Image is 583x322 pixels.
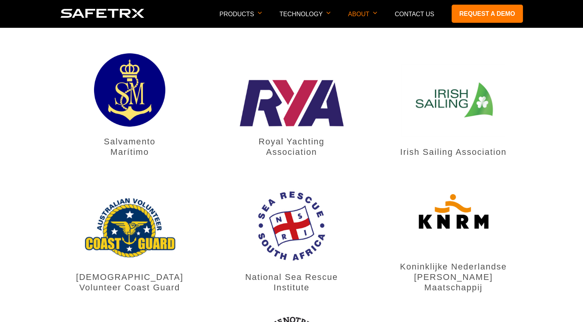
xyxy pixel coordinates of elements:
a: Request a demo [452,5,523,23]
p: Irish Sailing Association [399,147,507,157]
img: National Sea Rescue Institute logo [255,189,328,262]
img: Irish Sailing Association logo [402,64,505,137]
p: Products [219,11,262,27]
p: Technology [279,11,331,27]
input: Request a Demo [2,81,7,86]
span: Request a Demo [9,82,47,88]
p: Koninklijke Nederlandse [PERSON_NAME] Maatschappij [399,261,507,293]
a: Contact Us [395,11,434,17]
p: I agree to allow 8 West Consulting to store and process my personal data. [10,163,173,169]
img: Arrow down icon [258,12,262,14]
input: I agree to allow 8 West Consulting to store and process my personal data.* [2,164,7,169]
img: Australian Volunteer Coast Guard logo [78,192,182,262]
p: [DEMOGRAPHIC_DATA] Volunteer Coast Guard [76,272,184,293]
p: About [348,11,377,27]
p: Salvamento Marítimo [76,136,184,157]
p: National Sea Rescue Institute [237,272,346,293]
img: Logo SafeTrx [60,9,144,18]
img: Royal Yachting Association logo [240,80,344,126]
iframe: Chat Widget [544,285,583,322]
img: Koninklijke Nederlandse Redding Maatschappij logo [417,178,490,252]
img: Arrow down icon [326,12,331,14]
img: Arrow down icon [373,12,377,14]
input: Discover More [2,92,7,97]
img: Salvamento Marítimo logo [94,53,166,127]
p: Royal Yachting Association [237,136,346,157]
span: Discover More [9,92,41,98]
